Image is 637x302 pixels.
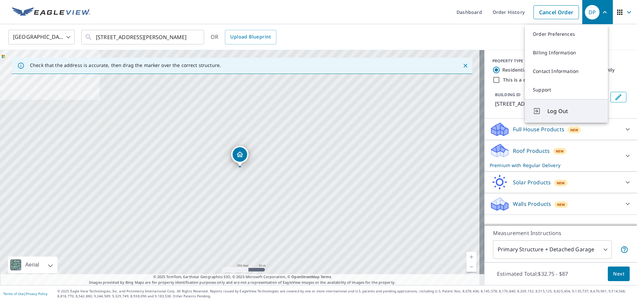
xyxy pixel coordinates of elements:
[525,62,608,81] a: Contact Information
[320,274,331,279] a: Terms
[613,270,624,278] span: Next
[3,291,24,296] a: Terms of Use
[8,28,75,46] div: [GEOGRAPHIC_DATA]
[492,267,573,281] p: Estimated Total: $32.75 - $87
[556,149,564,154] span: New
[525,81,608,99] a: Support
[547,107,600,115] span: Log Out
[495,92,521,97] p: BUILDING ID
[96,28,190,46] input: Search by address or latitude-longitude
[513,125,564,133] p: Full House Products
[291,274,319,279] a: OpenStreetMap
[225,30,276,44] a: Upload Blueprint
[525,99,608,123] button: Log Out
[502,67,528,73] label: Residential
[211,30,276,44] div: OR
[230,33,271,41] span: Upload Blueprint
[493,240,612,259] div: Primary Structure + Detached Garage
[513,200,551,208] p: Walls Products
[608,267,630,281] button: Next
[3,292,47,296] p: |
[12,7,90,17] img: EV Logo
[490,174,632,190] div: Solar ProductsNew
[57,289,634,299] p: © 2025 Eagle View Technologies, Inc. and Pictometry International Corp. All Rights Reserved. Repo...
[525,25,608,43] a: Order Preferences
[503,77,543,83] label: This is a complex
[493,229,628,237] p: Measurement Instructions
[30,62,221,68] p: Check that the address is accurate, then drag the marker over the correct structure.
[26,291,47,296] a: Privacy Policy
[513,178,551,186] p: Solar Products
[8,257,57,273] div: Aerial
[492,58,629,64] div: PROPERTY TYPE
[585,5,600,20] div: DP
[570,127,579,133] span: New
[620,246,628,254] span: Your report will include the primary structure and a detached garage if one exists.
[610,92,626,102] button: Edit building 1
[466,252,476,262] a: Current Level 17, Zoom In
[533,5,579,19] a: Cancel Order
[461,61,470,70] button: Close
[490,143,632,169] div: Roof ProductsNewPremium with Regular Delivery
[466,262,476,272] a: Current Level 17, Zoom Out
[490,121,632,137] div: Full House ProductsNew
[231,146,248,166] div: Dropped pin, building 1, Residential property, 350 E Silva St Long Beach, CA 90805
[557,202,565,207] span: New
[23,257,41,273] div: Aerial
[557,180,565,186] span: New
[490,196,632,212] div: Walls ProductsNew
[153,274,331,280] span: © 2025 TomTom, Earthstar Geographics SIO, © 2025 Microsoft Corporation, ©
[513,147,550,155] p: Roof Products
[495,100,608,108] p: [STREET_ADDRESS][PERSON_NAME]
[525,43,608,62] a: Billing Information
[490,162,620,169] p: Premium with Regular Delivery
